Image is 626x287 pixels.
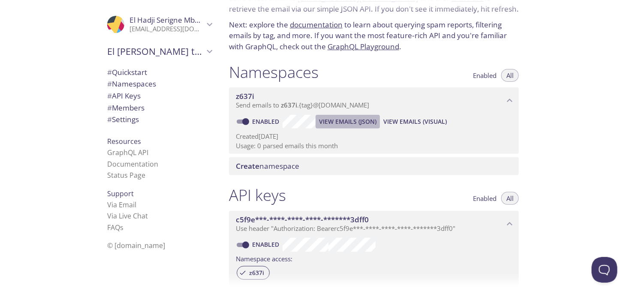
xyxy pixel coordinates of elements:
[236,91,254,101] span: z637i
[100,10,219,39] div: El Hadji Serigne Mbacke
[468,192,502,205] button: Enabled
[229,87,519,114] div: z637i namespace
[107,114,139,124] span: Settings
[107,189,134,198] span: Support
[236,141,512,150] p: Usage: 0 parsed emails this month
[468,69,502,82] button: Enabled
[100,66,219,78] div: Quickstart
[501,69,519,82] button: All
[251,240,283,248] a: Enabled
[129,15,211,25] span: El Hadji Serigne Mbacke
[236,252,292,264] label: Namespace access:
[107,103,112,113] span: #
[107,91,141,101] span: API Keys
[107,241,165,250] span: © [DOMAIN_NAME]
[107,200,136,209] a: Via Email
[100,78,219,90] div: Namespaces
[107,137,141,146] span: Resources
[107,67,112,77] span: #
[107,159,158,169] a: Documentation
[107,148,148,157] a: GraphQL API
[236,161,259,171] span: Create
[107,170,145,180] a: Status Page
[229,157,519,175] div: Create namespace
[236,161,299,171] span: namespace
[100,102,219,114] div: Members
[107,223,123,232] a: FAQ
[319,117,376,127] span: View Emails (JSON)
[100,40,219,63] div: El Hadji Serigne's team
[107,79,112,89] span: #
[107,79,156,89] span: Namespaces
[236,101,369,109] span: Send emails to . {tag} @[DOMAIN_NAME]
[316,115,380,129] button: View Emails (JSON)
[129,25,204,33] p: [EMAIL_ADDRESS][DOMAIN_NAME]
[328,42,399,51] a: GraphQL Playground
[107,211,148,221] a: Via Live Chat
[107,114,112,124] span: #
[501,192,519,205] button: All
[237,266,270,280] div: z637i
[107,67,147,77] span: Quickstart
[251,117,283,126] a: Enabled
[229,19,519,52] p: Next: explore the to learn about querying spam reports, filtering emails by tag, and more. If you...
[120,223,123,232] span: s
[383,117,447,127] span: View Emails (Visual)
[100,114,219,126] div: Team Settings
[107,91,112,101] span: #
[229,185,286,205] h1: API keys
[380,115,450,129] button: View Emails (Visual)
[100,90,219,102] div: API Keys
[107,103,144,113] span: Members
[236,132,512,141] p: Created [DATE]
[290,20,343,30] a: documentation
[281,101,297,109] span: z637i
[107,45,204,57] span: El [PERSON_NAME] team
[244,269,269,277] span: z637i
[592,257,617,283] iframe: Help Scout Beacon - Open
[229,63,319,82] h1: Namespaces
